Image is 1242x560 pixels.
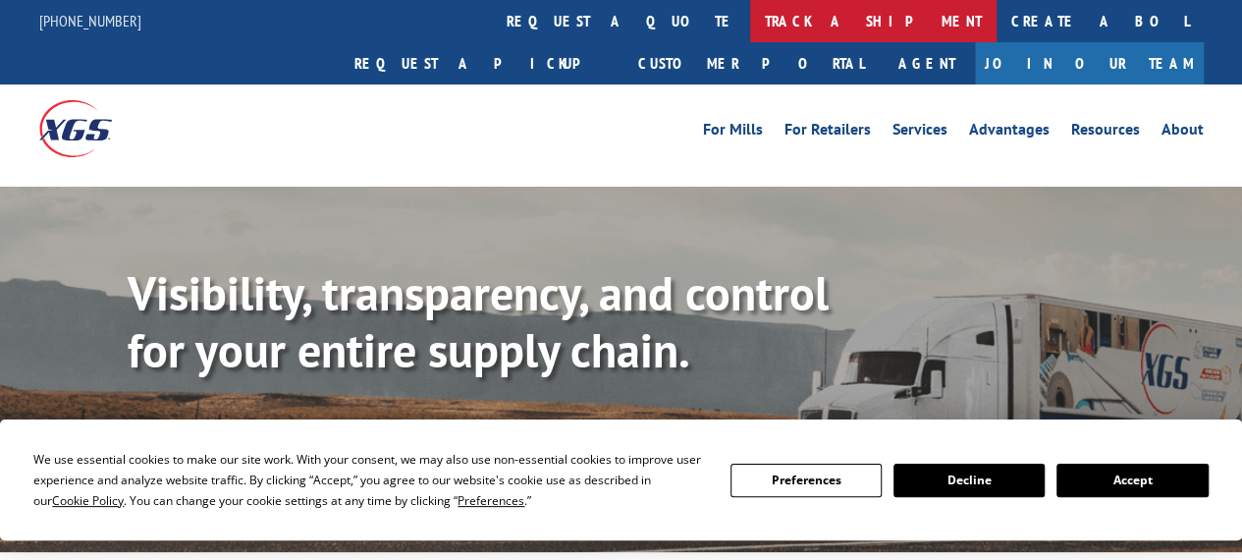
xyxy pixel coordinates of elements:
[730,464,882,497] button: Preferences
[879,42,975,84] a: Agent
[969,122,1050,143] a: Advantages
[340,42,623,84] a: Request a pickup
[39,11,141,30] a: [PHONE_NUMBER]
[1071,122,1140,143] a: Resources
[892,122,947,143] a: Services
[703,122,763,143] a: For Mills
[784,122,871,143] a: For Retailers
[893,464,1045,497] button: Decline
[623,42,879,84] a: Customer Portal
[128,262,829,380] b: Visibility, transparency, and control for your entire supply chain.
[52,492,124,509] span: Cookie Policy
[458,492,524,509] span: Preferences
[1056,464,1208,497] button: Accept
[975,42,1204,84] a: Join Our Team
[33,449,706,511] div: We use essential cookies to make our site work. With your consent, we may also use non-essential ...
[1161,122,1204,143] a: About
